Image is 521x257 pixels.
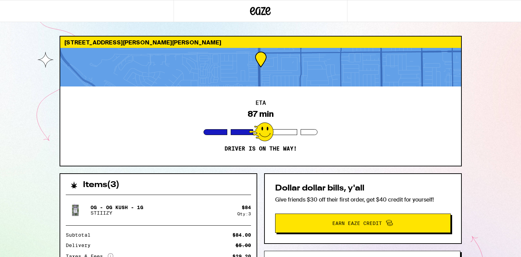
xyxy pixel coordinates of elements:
[66,233,95,237] div: Subtotal
[236,243,251,248] div: $5.00
[91,210,143,216] p: STIIIZY
[248,109,274,119] div: 87 min
[91,205,143,210] p: OG - OG Kush - 1g
[477,236,514,254] iframe: Opens a widget where you can find more information
[275,214,451,233] button: Earn Eaze Credit
[83,181,119,189] h2: Items ( 3 )
[332,221,382,226] span: Earn Eaze Credit
[275,196,451,203] p: Give friends $30 off their first order, get $40 credit for yourself!
[275,184,451,193] h2: Dollar dollar bills, y'all
[66,201,85,220] img: STIIIZY - OG - OG Kush - 1g
[225,145,297,152] p: Driver is on the way!
[60,37,461,48] div: [STREET_ADDRESS][PERSON_NAME][PERSON_NAME]
[66,243,95,248] div: Delivery
[242,205,251,210] div: $ 84
[256,100,266,106] h2: ETA
[237,212,251,216] div: Qty: 3
[232,233,251,237] div: $84.00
